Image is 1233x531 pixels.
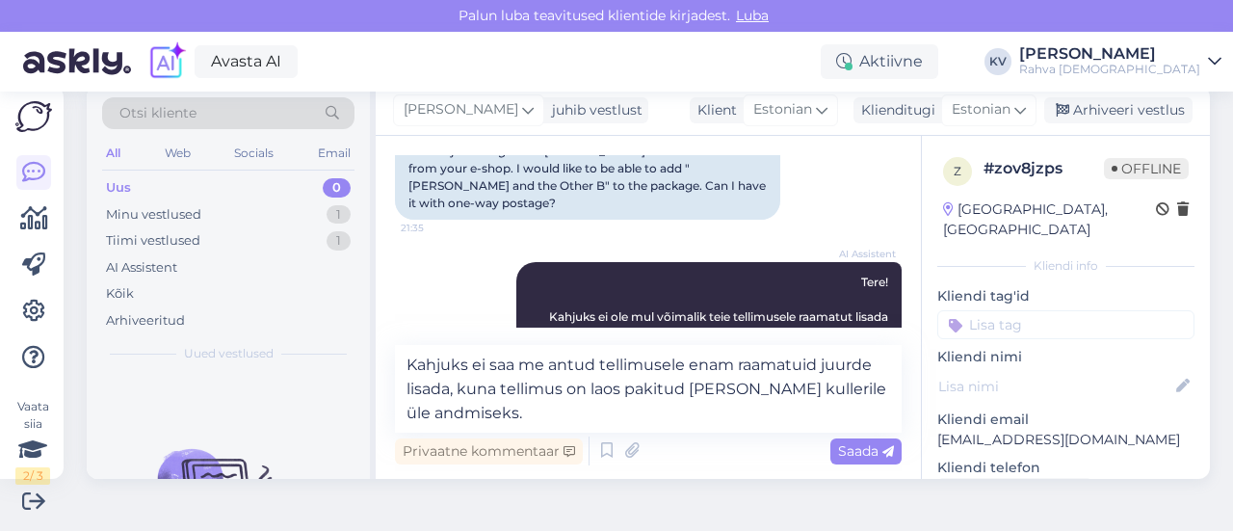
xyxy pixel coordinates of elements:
span: AI Assistent [824,247,896,261]
div: Tiimi vestlused [106,231,200,251]
span: Luba [730,7,774,24]
div: Aktiivne [821,44,938,79]
a: [PERSON_NAME]Rahva [DEMOGRAPHIC_DATA] [1019,46,1221,77]
span: [PERSON_NAME] [404,99,518,120]
div: AI Assistent [106,258,177,278]
div: Privaatne kommentaar [395,438,583,465]
div: [GEOGRAPHIC_DATA], [GEOGRAPHIC_DATA] [943,199,1156,240]
img: explore-ai [146,41,187,82]
span: Otsi kliente [119,103,197,123]
p: Kliendi telefon [937,458,1194,478]
span: Saada [838,442,894,460]
div: 0 [323,178,351,198]
textarea: Kahjuks ei saa me antud tellimusele enam raamatuid juurde lisada, kuna tellimus on laos pakitud [... [395,345,902,433]
span: Estonian [952,99,1010,120]
div: KV [984,48,1011,75]
p: Kliendi tag'id [937,286,1194,306]
span: Tere! Kahjuks ei ole mul võimalik teie tellimusele raamatut lisada ega postikulu ühendada. Edasta... [532,275,891,358]
span: z [954,164,961,178]
div: Email [314,141,354,166]
div: Vaata siia [15,398,50,485]
div: Küsi telefoninumbrit [937,478,1092,504]
div: Kõik [106,284,134,304]
img: Askly Logo [15,101,52,132]
div: Kliendi info [937,257,1194,275]
div: 1 [327,231,351,251]
div: Rahva [DEMOGRAPHIC_DATA] [1019,62,1200,77]
p: Kliendi nimi [937,347,1194,367]
div: # zov8jzps [984,157,1104,180]
span: Offline [1104,158,1189,179]
div: juhib vestlust [544,100,643,120]
div: Minu vestlused [106,205,201,225]
div: Uus [106,178,131,198]
a: Avasta AI [195,45,298,78]
div: 1 [327,205,351,225]
input: Lisa tag [937,310,1194,339]
span: Uued vestlused [184,345,274,362]
div: [PERSON_NAME] [1019,46,1200,62]
div: Hello! I just bought HM [PERSON_NAME] book "Red Hell" from your e-shop. I would like to be able t... [395,135,780,220]
div: Socials [230,141,277,166]
span: 21:35 [401,221,473,235]
div: Arhiveeri vestlus [1044,97,1193,123]
div: 2 / 3 [15,467,50,485]
input: Lisa nimi [938,376,1172,397]
p: [EMAIL_ADDRESS][DOMAIN_NAME] [937,430,1194,450]
div: Web [161,141,195,166]
div: All [102,141,124,166]
p: Kliendi email [937,410,1194,430]
div: Arhiveeritud [106,311,185,331]
div: Klienditugi [853,100,935,120]
div: Klient [690,100,737,120]
span: Estonian [753,99,812,120]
